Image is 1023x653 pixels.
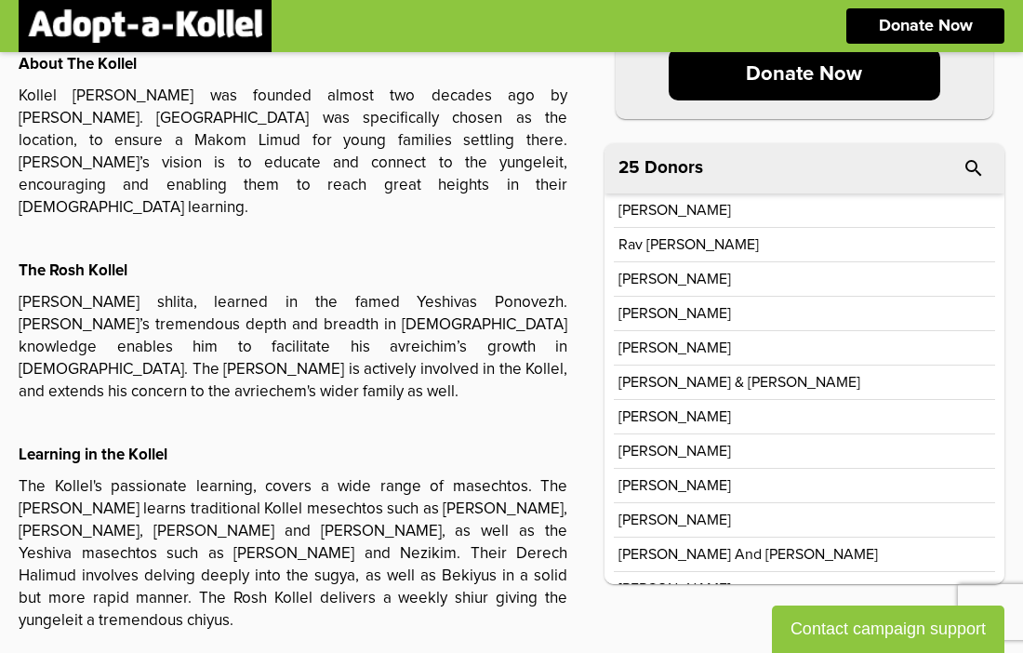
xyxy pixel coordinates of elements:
[618,237,759,252] p: Rav [PERSON_NAME]
[618,409,731,424] p: [PERSON_NAME]
[28,9,262,43] img: logonobg.png
[19,263,127,279] strong: The Rosh Kollel
[19,57,137,73] strong: About The Kollel
[618,547,878,562] p: [PERSON_NAME] and [PERSON_NAME]
[19,86,567,220] p: Kollel [PERSON_NAME] was founded almost two decades ago by [PERSON_NAME]. [GEOGRAPHIC_DATA] was s...
[618,203,731,218] p: [PERSON_NAME]
[618,581,731,596] p: [PERSON_NAME]
[669,48,941,100] p: Donate Now
[963,157,985,180] i: search
[618,272,731,287] p: [PERSON_NAME]
[618,513,731,527] p: [PERSON_NAME]
[618,306,731,321] p: [PERSON_NAME]
[879,18,973,34] p: Donate Now
[19,447,167,463] strong: Learning in the Kollel
[618,340,731,355] p: [PERSON_NAME]
[19,476,567,633] p: The Kollel's passionate learning, covers a wide range of masechtos. The [PERSON_NAME] learns trad...
[618,159,640,177] span: 25
[772,606,1004,653] button: Contact campaign support
[618,444,731,459] p: [PERSON_NAME]
[618,478,731,493] p: [PERSON_NAME]
[618,375,860,390] p: [PERSON_NAME] & [PERSON_NAME]
[644,159,703,177] p: Donors
[19,292,567,404] p: [PERSON_NAME] shlita, learned in the famed Yeshivas Ponovezh. [PERSON_NAME]’s tremendous depth an...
